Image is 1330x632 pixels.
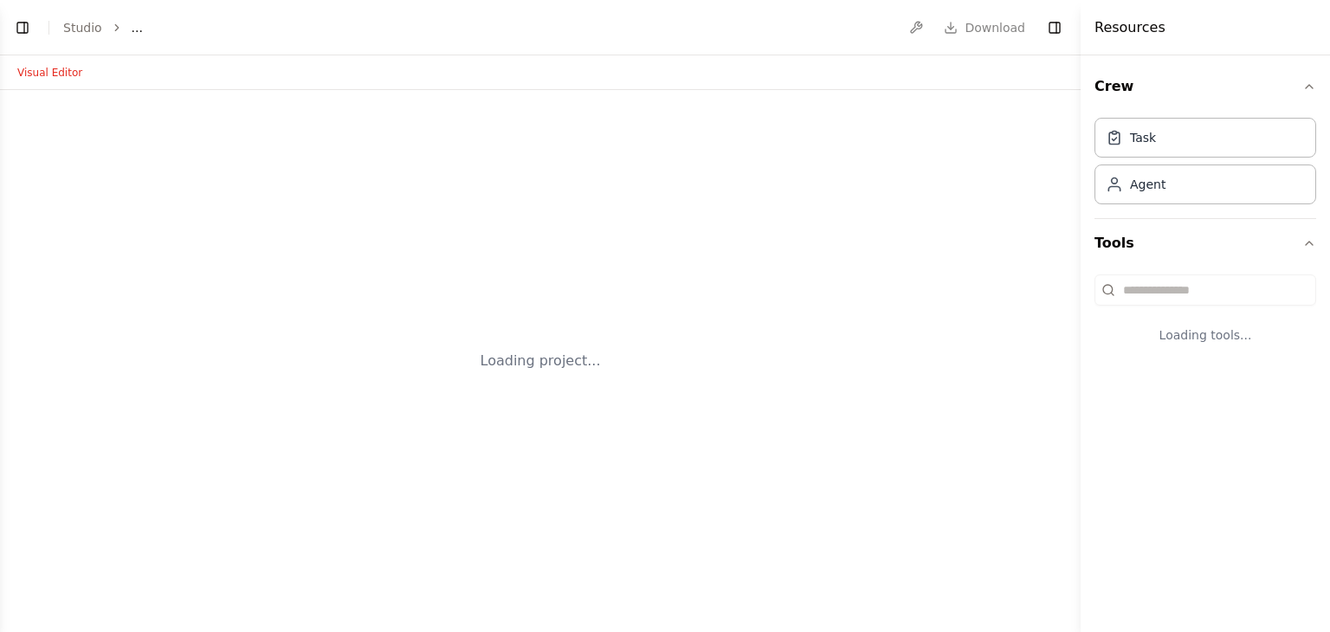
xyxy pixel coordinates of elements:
[1094,17,1165,38] h4: Resources
[1130,176,1165,193] div: Agent
[1130,129,1156,146] div: Task
[63,21,102,35] a: Studio
[1094,313,1316,358] div: Loading tools...
[1094,219,1316,268] button: Tools
[1043,16,1067,40] button: Hide right sidebar
[63,19,143,36] nav: breadcrumb
[481,351,601,371] div: Loading project...
[1094,268,1316,371] div: Tools
[1094,62,1316,111] button: Crew
[10,16,35,40] button: Show left sidebar
[1094,111,1316,218] div: Crew
[7,62,93,83] button: Visual Editor
[132,19,143,36] span: ...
